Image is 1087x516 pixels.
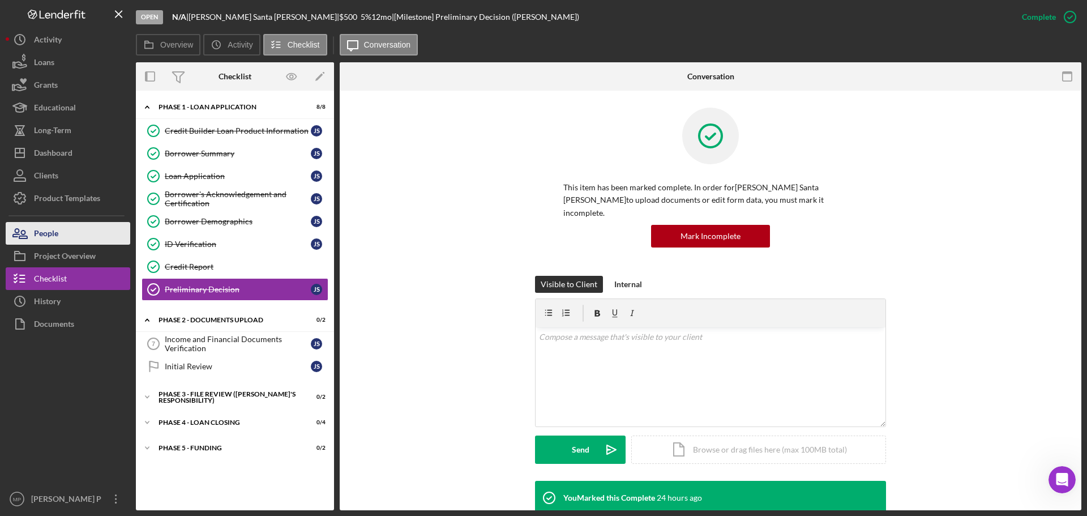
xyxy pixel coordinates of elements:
[12,130,25,144] img: Christina avatar
[26,382,49,390] span: Home
[681,225,741,248] div: Mark Incomplete
[108,219,140,231] div: • [DATE]
[687,72,734,81] div: Conversation
[34,28,62,54] div: Activity
[6,74,130,96] button: Grants
[40,40,132,49] span: Rate your conversation
[160,40,193,49] label: Overview
[40,219,106,231] div: [PERSON_NAME]
[311,193,322,204] div: J S
[159,317,297,323] div: Phase 2 - DOCUMENTS UPLOAD
[34,267,67,293] div: Checklist
[165,190,311,208] div: Borrower's Acknowledgement and Certification
[159,104,297,110] div: Phase 1 - Loan Application
[34,74,58,99] div: Grants
[136,34,200,56] button: Overview
[37,124,102,133] span: General Support
[305,445,326,451] div: 0 / 2
[392,12,579,22] div: | [Milestone] Preliminary Decision ([PERSON_NAME])
[165,217,311,226] div: Borrower Demographics
[40,51,106,63] div: [PERSON_NAME]
[6,96,130,119] button: Educational
[165,285,311,294] div: Preliminary Decision
[34,96,76,122] div: Educational
[37,261,73,272] div: Lenderfit
[142,255,328,278] a: Credit Report
[305,104,326,110] div: 8 / 8
[6,313,130,335] button: Documents
[142,165,328,187] a: Loan ApplicationJS
[288,40,320,49] label: Checklist
[6,28,130,51] button: Activity
[199,5,219,25] div: Close
[165,126,311,135] div: Credit Builder Loan Product Information
[228,40,253,49] label: Activity
[172,12,186,22] b: N/A
[159,391,297,404] div: PHASE 3 - FILE REVIEW ([PERSON_NAME]'s Responsibility)
[172,12,189,22] div: |
[40,302,106,314] div: [PERSON_NAME]
[108,177,140,189] div: • [DATE]
[159,445,297,451] div: Phase 5 - Funding
[40,166,132,175] span: Rate your conversation
[203,34,260,56] button: Activity
[34,313,74,338] div: Documents
[108,93,140,105] div: • [DATE]
[142,233,328,255] a: ID VerificationJS
[165,172,311,181] div: Loan Application
[361,12,371,22] div: 5 %
[339,12,357,22] span: $500
[34,187,100,212] div: Product Templates
[305,317,326,323] div: 0 / 2
[6,222,130,245] a: People
[13,165,36,188] img: Profile image for Christina
[6,290,130,313] a: History
[159,419,297,426] div: PHASE 4 - LOAN CLOSING
[305,419,326,426] div: 0 / 4
[609,276,648,293] button: Internal
[1022,6,1056,28] div: Complete
[34,51,54,76] div: Loans
[34,119,71,144] div: Long-Term
[6,488,130,510] button: MP[PERSON_NAME] P
[142,120,328,142] a: Credit Builder Loan Product InformationJS
[563,493,655,502] div: You Marked this Complete
[6,51,130,74] button: Loans
[40,177,106,189] div: [PERSON_NAME]
[84,5,145,24] h1: Messages
[6,245,130,267] button: Project Overview
[151,353,226,399] button: Help
[20,256,34,270] img: Allison avatar
[165,362,311,371] div: Initial Review
[165,335,311,353] div: Income and Financial Documents Verification
[13,82,36,104] img: Profile image for Christina
[13,333,36,356] img: Profile image for Allison
[311,284,322,295] div: J S
[13,207,36,230] img: Profile image for Christina
[6,164,130,187] button: Clients
[20,130,34,144] img: Allison avatar
[1049,466,1076,493] iframe: Intercom live chat
[311,361,322,372] div: J S
[364,40,411,49] label: Conversation
[651,225,770,248] button: Mark Incomplete
[75,261,107,272] div: • [DATE]
[142,278,328,301] a: Preliminary DecisionJS
[371,12,392,22] div: 12 mo
[6,119,130,142] button: Long-Term
[6,142,130,164] button: Dashboard
[108,344,140,356] div: • [DATE]
[37,135,73,147] div: Lenderfit
[6,267,130,290] button: Checklist
[28,488,102,513] div: [PERSON_NAME] P
[165,240,311,249] div: ID Verification
[311,148,322,159] div: J S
